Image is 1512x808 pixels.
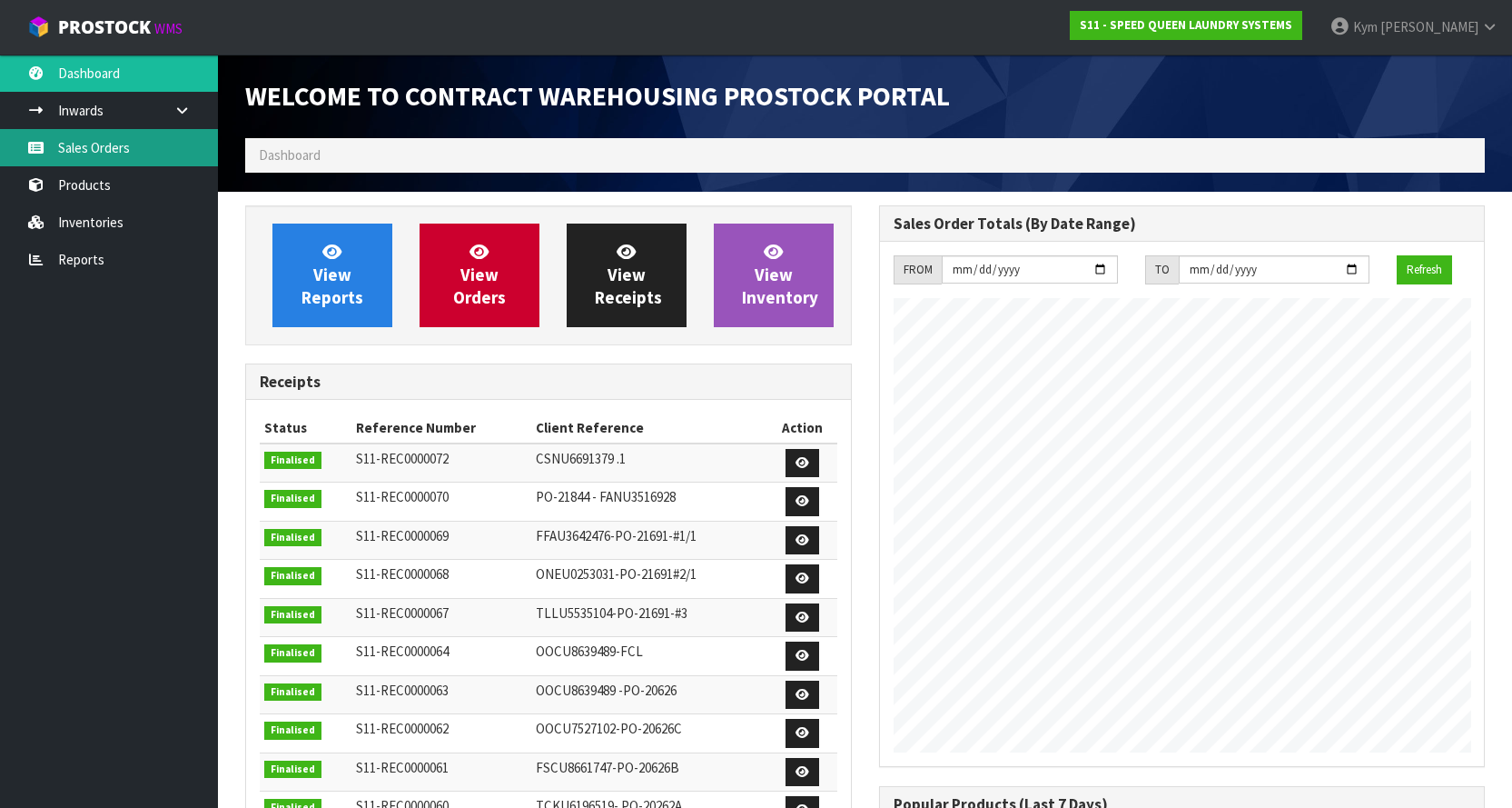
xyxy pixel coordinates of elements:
[264,761,321,779] span: Finalised
[356,450,449,467] span: S11-REC0000072
[742,241,818,309] span: View Inventory
[1353,18,1378,35] span: Kym
[714,224,834,327] a: ViewInventory
[536,527,697,544] span: FFAU3642476-PO-21691-#1/1
[154,20,183,37] small: WMS
[264,606,321,624] span: Finalised
[567,224,687,327] a: ViewReceipts
[1145,255,1179,284] div: TO
[356,527,449,544] span: S11-REC0000069
[356,565,449,583] span: S11-REC0000068
[536,682,677,699] span: OOCU8639489 -PO-20626
[420,224,539,327] a: ViewOrders
[245,79,950,113] span: Welcome to Contract Warehousing ProStock Portal
[351,414,531,443] th: Reference Number
[356,604,449,622] span: S11-REC0000067
[595,241,662,309] span: View Receipts
[536,720,682,737] span: OOCU7527102-PO-20626C
[259,146,321,164] span: Dashboard
[1080,17,1292,33] strong: S11 - SPEED QUEEN LAUNDRY SYSTEMS
[260,374,837,391] h3: Receipts
[1397,255,1452,284] button: Refresh
[58,15,151,39] span: ProStock
[356,643,449,660] span: S11-REC0000064
[1380,18,1478,35] span: [PERSON_NAME]
[536,488,676,505] span: PO-21844 - FANU3516928
[767,414,837,443] th: Action
[264,683,321,702] span: Finalised
[264,722,321,740] span: Finalised
[264,452,321,470] span: Finalised
[536,604,687,622] span: TLLU5535104-PO-21691-#3
[531,414,767,443] th: Client Reference
[894,255,942,284] div: FROM
[260,414,351,443] th: Status
[356,488,449,505] span: S11-REC0000070
[453,241,506,309] span: View Orders
[536,565,697,583] span: ONEU0253031-PO-21691#2/1
[27,15,50,38] img: cube-alt.png
[301,241,363,309] span: View Reports
[536,643,643,660] span: OOCU8639489-FCL
[356,759,449,776] span: S11-REC0000061
[536,759,679,776] span: FSCU8661747-PO-20626B
[264,567,321,585] span: Finalised
[272,224,392,327] a: ViewReports
[894,215,1471,233] h3: Sales Order Totals (By Date Range)
[356,720,449,737] span: S11-REC0000062
[356,682,449,699] span: S11-REC0000063
[264,529,321,547] span: Finalised
[536,450,626,467] span: CSNU6691379 .1
[264,644,321,663] span: Finalised
[264,490,321,508] span: Finalised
